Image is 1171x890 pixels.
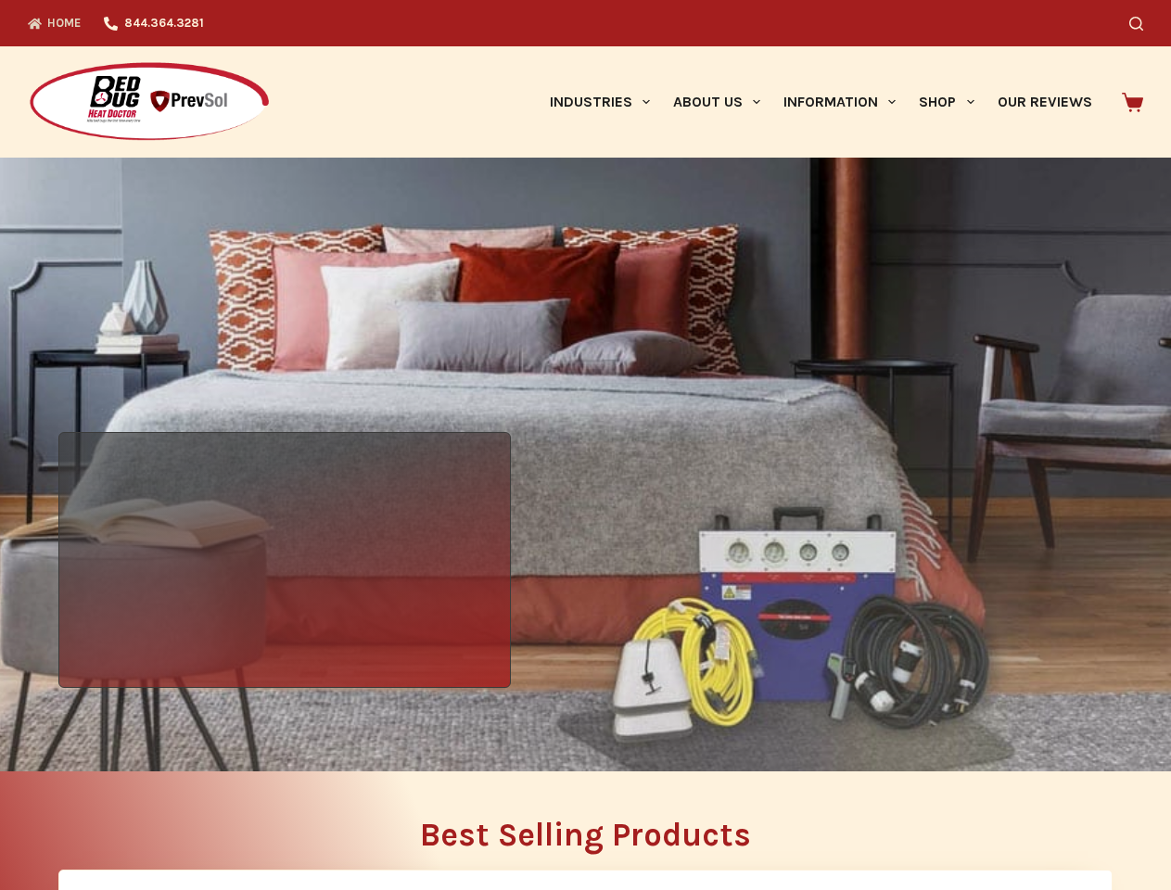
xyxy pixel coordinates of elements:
[986,46,1103,158] a: Our Reviews
[661,46,771,158] a: About Us
[538,46,661,158] a: Industries
[772,46,908,158] a: Information
[908,46,986,158] a: Shop
[58,819,1113,851] h2: Best Selling Products
[538,46,1103,158] nav: Primary
[28,61,271,144] img: Prevsol/Bed Bug Heat Doctor
[1129,17,1143,31] button: Search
